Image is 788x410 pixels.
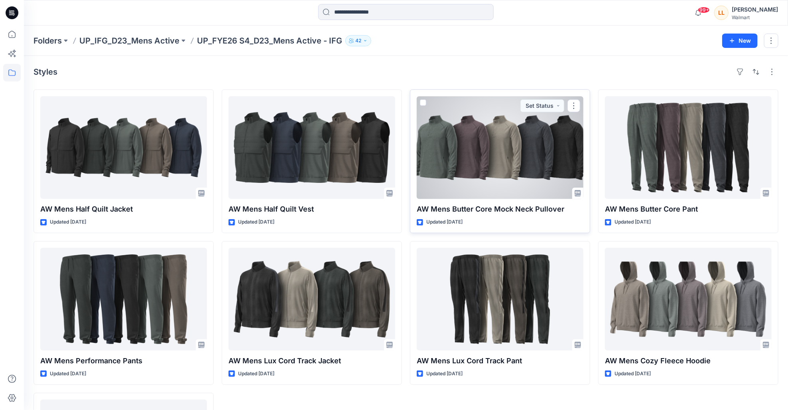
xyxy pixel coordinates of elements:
[417,355,583,366] p: AW Mens Lux Cord Track Pant
[229,248,395,351] a: AW Mens Lux Cord Track Jacket
[33,35,62,46] a: Folders
[229,355,395,366] p: AW Mens Lux Cord Track Jacket
[40,96,207,199] a: AW Mens Half Quilt Jacket
[40,204,207,215] p: AW Mens Half Quilt Jacket
[722,34,758,48] button: New
[732,14,778,20] div: Walmart
[417,204,583,215] p: AW Mens Butter Core Mock Neck Pullover
[345,35,371,46] button: 42
[229,96,395,199] a: AW Mens Half Quilt Vest
[417,96,583,199] a: AW Mens Butter Core Mock Neck Pullover
[238,370,274,378] p: Updated [DATE]
[40,248,207,351] a: AW Mens Performance Pants
[417,248,583,351] a: AW Mens Lux Cord Track Pant
[426,218,463,226] p: Updated [DATE]
[605,248,772,351] a: AW Mens Cozy Fleece Hoodie
[605,96,772,199] a: AW Mens Butter Core Pant
[238,218,274,226] p: Updated [DATE]
[197,35,342,46] p: UP_FYE26 S4_D23_Mens Active - IFG
[50,370,86,378] p: Updated [DATE]
[50,218,86,226] p: Updated [DATE]
[615,218,651,226] p: Updated [DATE]
[732,5,778,14] div: [PERSON_NAME]
[79,35,179,46] a: UP_IFG_D23_Mens Active
[605,355,772,366] p: AW Mens Cozy Fleece Hoodie
[229,204,395,215] p: AW Mens Half Quilt Vest
[605,204,772,215] p: AW Mens Butter Core Pant
[40,355,207,366] p: AW Mens Performance Pants
[33,67,57,77] h4: Styles
[714,6,729,20] div: LL
[426,370,463,378] p: Updated [DATE]
[698,7,710,13] span: 99+
[355,36,361,45] p: 42
[615,370,651,378] p: Updated [DATE]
